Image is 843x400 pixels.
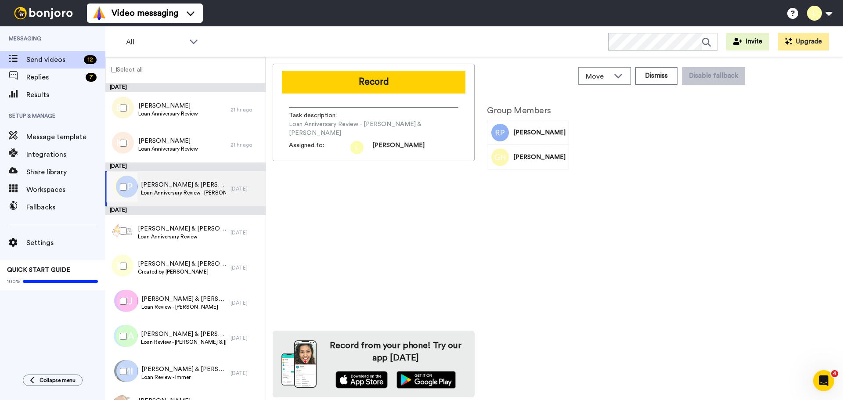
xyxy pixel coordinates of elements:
span: Loan Anniversary Review [138,145,198,152]
button: Upgrade [778,33,829,50]
span: [PERSON_NAME] [513,128,566,137]
span: Replies [26,72,82,83]
span: Loan Anniversary Review - [PERSON_NAME] & [PERSON_NAME] [289,120,458,137]
h2: Group Members [487,106,569,115]
div: [DATE] [231,229,261,236]
label: Select all [106,64,143,75]
span: [PERSON_NAME] & [PERSON_NAME] [141,180,226,189]
img: playstore [396,371,456,389]
div: 21 hr ago [231,141,261,148]
button: Record [282,71,465,94]
span: Task description : [289,111,350,120]
h4: Record from your phone! Try our app [DATE] [325,339,466,364]
span: 4 [831,370,838,377]
span: Loan Review - Immer [141,374,226,381]
button: Collapse menu [23,375,83,386]
img: download [281,340,317,388]
span: Created by [PERSON_NAME] [138,268,226,275]
iframe: Intercom live chat [813,370,834,391]
span: [PERSON_NAME] [513,153,566,162]
span: Move [586,71,609,82]
span: Share library [26,167,105,177]
button: Dismiss [635,67,677,85]
div: [DATE] [105,206,266,215]
div: [DATE] [231,335,261,342]
span: Workspaces [26,184,105,195]
div: [DATE] [231,264,261,271]
span: 100% [7,278,21,285]
span: [PERSON_NAME] & [PERSON_NAME] [138,224,226,233]
img: vm-color.svg [92,6,106,20]
span: Settings [26,238,105,248]
span: [PERSON_NAME] [372,141,425,154]
img: Image of Grace Ho [491,148,509,166]
img: bj-logo-header-white.svg [11,7,76,19]
span: Loan Anniversary Review - [PERSON_NAME] & [PERSON_NAME] [141,189,226,196]
span: Message template [26,132,105,142]
span: Collapse menu [40,377,76,384]
span: Send videos [26,54,80,65]
span: Loan Review - [PERSON_NAME] [141,303,226,310]
span: QUICK START GUIDE [7,267,70,273]
input: Select all [111,67,117,72]
span: Loan Review - [PERSON_NAME] & [PERSON_NAME] [141,339,226,346]
div: [DATE] [231,299,261,306]
span: [PERSON_NAME] & [PERSON_NAME] [141,295,226,303]
div: [DATE] [231,370,261,377]
button: Disable fallback [682,67,745,85]
span: Loan Anniversary Review [138,233,226,240]
img: appstore [335,371,388,389]
button: Invite [726,33,769,50]
span: [PERSON_NAME] & [PERSON_NAME] [138,259,226,268]
img: l.png [350,141,364,154]
span: Assigned to: [289,141,350,154]
span: Fallbacks [26,202,105,213]
span: [PERSON_NAME] & [PERSON_NAME] [141,330,226,339]
span: Loan Anniversary Review [138,110,198,117]
span: All [126,37,185,47]
span: Integrations [26,149,105,160]
div: 7 [86,73,97,82]
div: [DATE] [105,83,266,92]
div: 21 hr ago [231,106,261,113]
div: [DATE] [105,162,266,171]
span: [PERSON_NAME] [138,101,198,110]
div: [DATE] [231,185,261,192]
span: Results [26,90,105,100]
span: [PERSON_NAME] [138,137,198,145]
img: Image of Russell Porter [491,124,509,141]
div: 12 [84,55,97,64]
span: [PERSON_NAME] & [PERSON_NAME] [141,365,226,374]
span: Video messaging [112,7,178,19]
